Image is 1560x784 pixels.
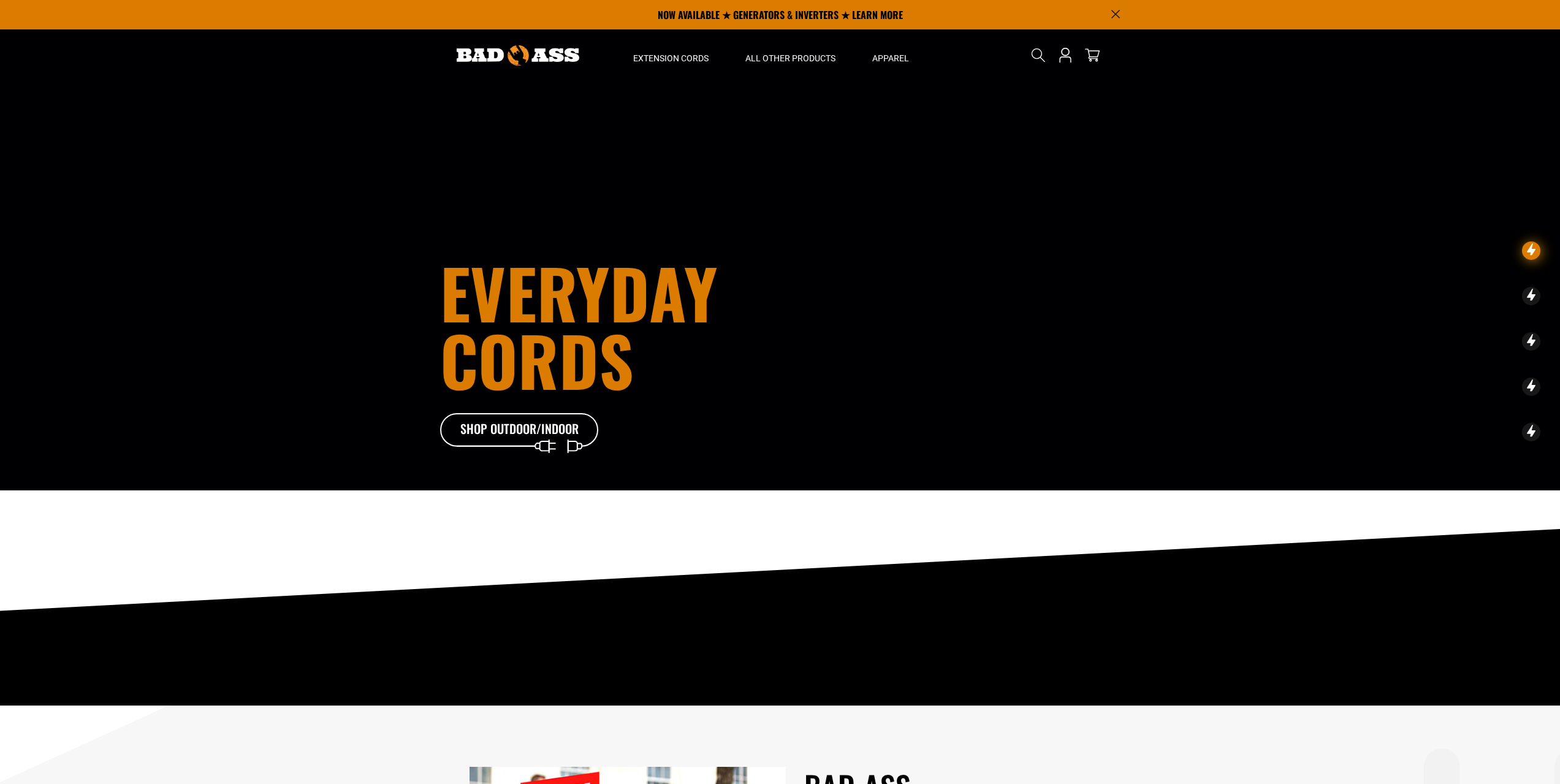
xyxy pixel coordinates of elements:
h1: Everyday cords [440,259,848,394]
summary: Apparel [854,29,927,81]
span: All Other Products [745,53,835,64]
summary: Search [1029,45,1048,65]
a: Shop Outdoor/Indoor [440,413,599,447]
span: Apparel [872,53,909,64]
summary: All Other Products [727,29,854,81]
img: Bad Ass Extension Cords [457,45,579,66]
summary: Extension Cords [615,29,727,81]
span: Extension Cords [633,53,709,64]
